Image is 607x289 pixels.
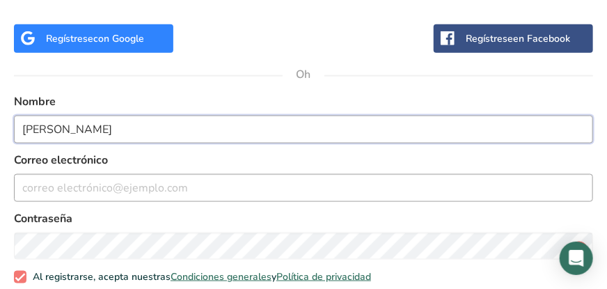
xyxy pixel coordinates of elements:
font: y [271,270,276,283]
font: Oh [297,67,311,82]
font: Regístrese [46,32,93,45]
font: con Google [93,32,144,45]
input: Juan Pérez [14,116,593,143]
a: Condiciones generales [171,270,271,283]
font: Al registrarse, acepta nuestras [33,270,171,283]
font: Contraseña [14,211,72,226]
font: Nombre [14,94,56,109]
input: correo electrónico@ejemplo.com [14,174,593,202]
font: Regístrese [466,32,513,45]
div: Abrir Intercom Messenger [560,242,593,275]
font: Correo electrónico [14,153,108,168]
font: en Facebook [513,32,570,45]
a: Política de privacidad [276,270,371,283]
